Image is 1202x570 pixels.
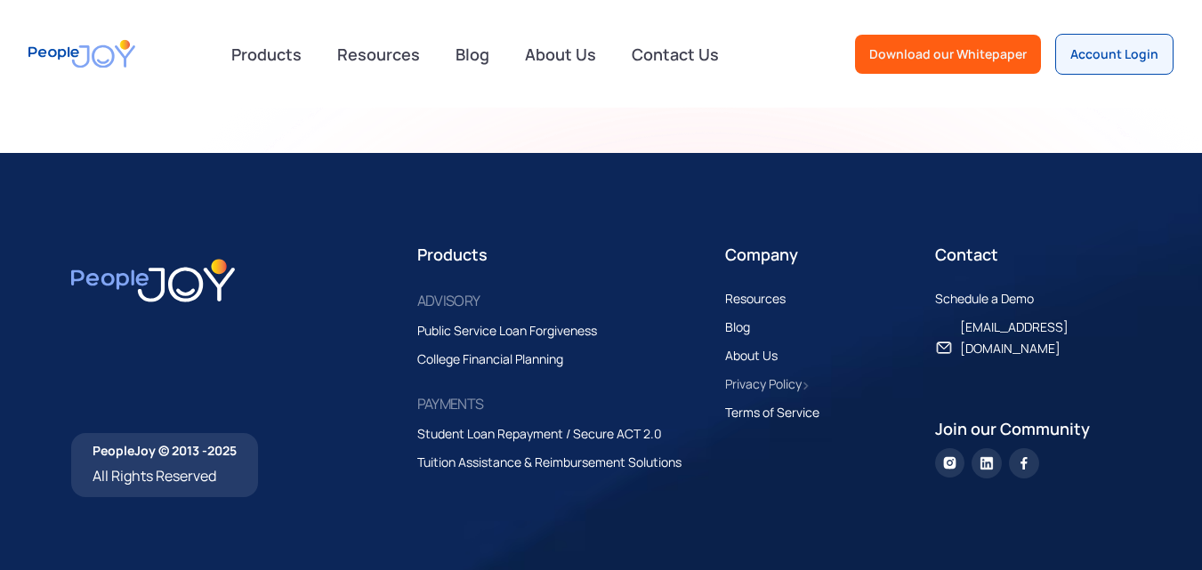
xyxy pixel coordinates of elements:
[725,402,819,423] div: Terms of Service
[445,35,500,74] a: Blog
[417,242,711,267] div: Products
[514,35,607,74] a: About Us
[935,416,1131,441] div: Join our Community
[725,288,803,309] a: Resources
[725,345,795,366] a: About Us
[725,345,778,366] div: About Us
[935,288,1052,309] a: Schedule a Demo
[725,402,837,423] a: Terms of Service
[869,45,1027,63] div: Download our Whitepaper
[725,242,921,267] div: Company
[417,320,597,341] div: Public Service Loan Forgiveness
[1055,34,1174,75] a: Account Login
[417,391,484,416] div: PAYMENTS
[960,317,1113,359] div: [EMAIL_ADDRESS][DOMAIN_NAME]
[28,28,135,79] a: home
[417,452,699,473] a: Tuition Assistance & Reimbursement Solutions
[93,463,237,488] div: All Rights Reserved
[417,349,563,370] div: College Financial Planning
[935,288,1034,309] div: Schedule a Demo
[1070,45,1158,63] div: Account Login
[417,423,680,445] a: Student Loan Repayment / Secure ACT 2.0
[221,36,312,72] div: Products
[725,373,802,395] div: Privacy Policy
[725,317,750,338] div: Blog
[935,317,1131,359] a: [EMAIL_ADDRESS][DOMAIN_NAME]
[417,288,480,313] div: ADVISORY
[93,442,237,460] div: PeopleJoy © 2013 -
[417,452,682,473] div: Tuition Assistance & Reimbursement Solutions
[417,423,662,445] div: Student Loan Repayment / Secure ACT 2.0
[417,349,581,370] a: College Financial Planning
[417,320,615,341] a: Public Service Loan Forgiveness
[725,373,819,395] a: Privacy Policy
[725,317,768,338] a: Blog
[855,35,1041,74] a: Download our Whitepaper
[207,442,237,459] span: 2025
[621,35,730,74] a: Contact Us
[327,35,431,74] a: Resources
[935,242,1131,267] div: Contact
[725,288,786,309] div: Resources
